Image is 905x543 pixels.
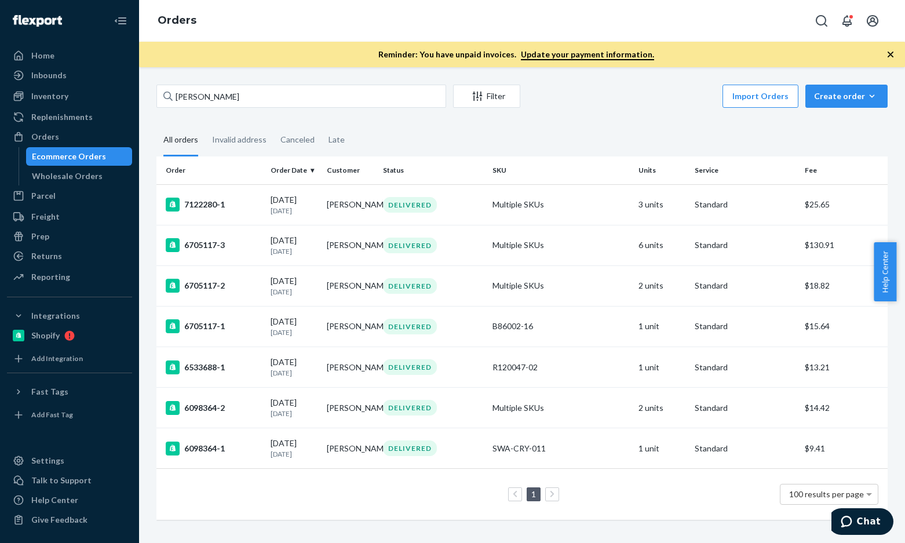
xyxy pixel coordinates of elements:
[148,4,206,38] ol: breadcrumbs
[7,326,132,345] a: Shopify
[695,199,795,210] p: Standard
[26,147,133,166] a: Ecommerce Orders
[835,9,859,32] button: Open notifications
[383,238,437,253] div: DELIVERED
[7,187,132,205] a: Parcel
[271,194,318,216] div: [DATE]
[31,90,68,102] div: Inventory
[271,356,318,378] div: [DATE]
[7,471,132,490] button: Talk to Support
[271,409,318,418] p: [DATE]
[166,279,261,293] div: 6705117-2
[280,125,315,155] div: Canceled
[271,287,318,297] p: [DATE]
[800,388,888,428] td: $14.42
[789,489,864,499] span: 100 results per page
[7,87,132,105] a: Inventory
[31,70,67,81] div: Inbounds
[31,514,87,526] div: Give Feedback
[634,265,690,306] td: 2 units
[7,247,132,265] a: Returns
[831,508,893,537] iframe: Opens a widget where you can chat to one of our agents
[271,438,318,459] div: [DATE]
[7,451,132,470] a: Settings
[31,330,60,341] div: Shopify
[322,428,378,469] td: [PERSON_NAME]
[158,14,196,27] a: Orders
[800,347,888,388] td: $13.21
[271,316,318,337] div: [DATE]
[322,306,378,347] td: [PERSON_NAME]
[814,90,879,102] div: Create order
[32,170,103,182] div: Wholesale Orders
[271,235,318,256] div: [DATE]
[695,320,795,332] p: Standard
[327,165,374,175] div: Customer
[271,246,318,256] p: [DATE]
[690,156,800,184] th: Service
[271,327,318,337] p: [DATE]
[800,265,888,306] td: $18.82
[7,406,132,424] a: Add Fast Tag
[383,197,437,213] div: DELIVERED
[695,362,795,373] p: Standard
[492,320,629,332] div: B86002-16
[13,15,62,27] img: Flexport logo
[488,225,634,265] td: Multiple SKUs
[810,9,833,32] button: Open Search Box
[166,442,261,455] div: 6098364-1
[378,156,488,184] th: Status
[800,225,888,265] td: $130.91
[166,319,261,333] div: 6705117-1
[453,85,520,108] button: Filter
[271,449,318,459] p: [DATE]
[722,85,798,108] button: Import Orders
[488,388,634,428] td: Multiple SKUs
[634,184,690,225] td: 3 units
[383,319,437,334] div: DELIVERED
[7,382,132,401] button: Fast Tags
[31,310,80,322] div: Integrations
[322,184,378,225] td: [PERSON_NAME]
[32,151,106,162] div: Ecommerce Orders
[800,156,888,184] th: Fee
[634,428,690,469] td: 1 unit
[322,225,378,265] td: [PERSON_NAME]
[322,265,378,306] td: [PERSON_NAME]
[492,362,629,373] div: R120047-02
[31,271,70,283] div: Reporting
[163,125,198,156] div: All orders
[31,111,93,123] div: Replenishments
[7,268,132,286] a: Reporting
[7,108,132,126] a: Replenishments
[31,211,60,223] div: Freight
[874,242,896,301] span: Help Center
[322,388,378,428] td: [PERSON_NAME]
[31,354,83,363] div: Add Integration
[383,400,437,416] div: DELIVERED
[800,428,888,469] td: $9.41
[7,227,132,246] a: Prep
[166,238,261,252] div: 6705117-3
[31,386,68,398] div: Fast Tags
[166,401,261,415] div: 6098364-2
[488,265,634,306] td: Multiple SKUs
[7,66,132,85] a: Inbounds
[695,280,795,291] p: Standard
[383,359,437,375] div: DELIVERED
[378,49,654,60] p: Reminder: You have unpaid invoices.
[634,388,690,428] td: 2 units
[383,278,437,294] div: DELIVERED
[271,206,318,216] p: [DATE]
[800,306,888,347] td: $15.64
[7,207,132,226] a: Freight
[805,85,888,108] button: Create order
[212,125,267,155] div: Invalid address
[529,489,538,499] a: Page 1 is your current page
[7,511,132,529] button: Give Feedback
[7,307,132,325] button: Integrations
[156,85,446,108] input: Search orders
[800,184,888,225] td: $25.65
[634,306,690,347] td: 1 unit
